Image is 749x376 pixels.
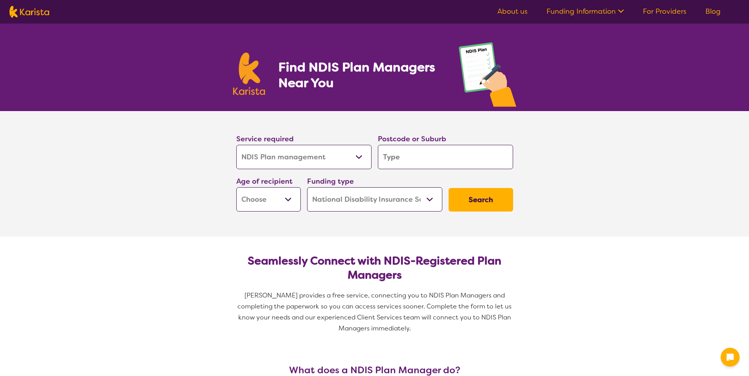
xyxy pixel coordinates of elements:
[449,188,513,212] button: Search
[233,53,265,95] img: Karista logo
[243,254,507,282] h2: Seamlessly Connect with NDIS-Registered Plan Managers
[459,42,516,111] img: plan-management
[378,134,446,144] label: Postcode or Suburb
[236,177,293,186] label: Age of recipient
[233,365,516,376] h3: What does a NDIS Plan Manager do?
[9,6,49,18] img: Karista logo
[278,59,443,91] h1: Find NDIS Plan Managers Near You
[547,7,624,16] a: Funding Information
[237,291,513,332] span: [PERSON_NAME] provides a free service, connecting you to NDIS Plan Managers and completing the pa...
[307,177,354,186] label: Funding type
[705,7,721,16] a: Blog
[236,134,294,144] label: Service required
[378,145,513,169] input: Type
[497,7,528,16] a: About us
[643,7,686,16] a: For Providers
